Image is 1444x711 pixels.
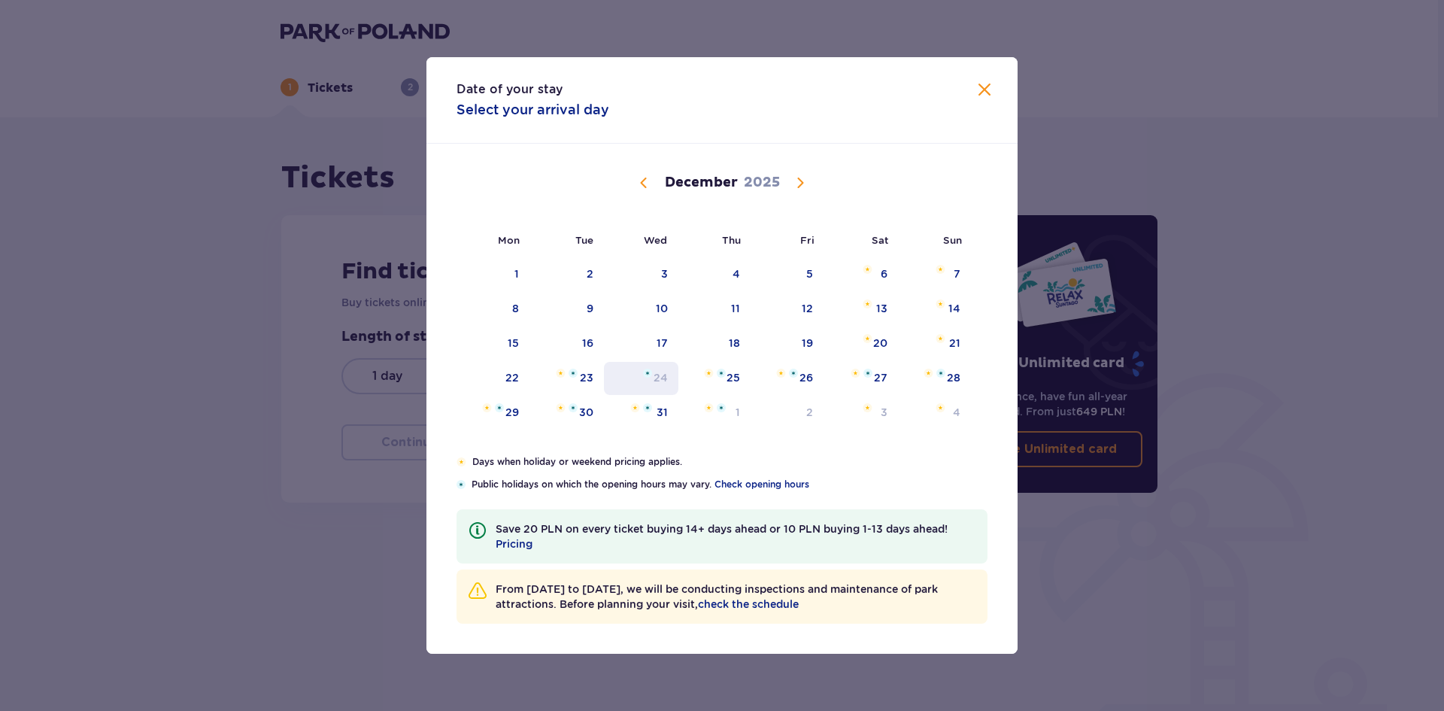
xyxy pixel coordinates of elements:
td: 4 [678,258,751,291]
td: Orange star20 [824,327,898,360]
td: Orange starBlue star28 [898,362,971,395]
td: 3 [604,258,678,291]
td: 1 [457,258,529,291]
button: Close [975,81,994,100]
td: Orange starBlue star29 [457,397,529,430]
p: Select your arrival day [457,101,609,119]
td: 17 [604,327,678,360]
div: 4 [953,405,960,420]
button: Next month [791,174,809,192]
div: 6 [881,266,887,281]
img: Blue star [936,369,945,378]
div: 23 [580,370,593,385]
img: Orange star [936,334,945,343]
div: 1 [736,405,740,420]
img: Blue star [717,403,726,412]
img: Orange star [863,299,872,308]
td: Orange star13 [824,293,898,326]
img: Orange star [704,369,714,378]
div: 10 [656,301,668,316]
div: 2 [587,266,593,281]
div: 20 [873,336,887,351]
div: 30 [579,405,593,420]
button: Previous month [635,174,653,192]
img: Orange star [936,403,945,412]
div: 31 [657,405,668,420]
div: 11 [731,301,740,316]
p: December [665,174,738,192]
p: 2025 [744,174,780,192]
img: Blue star [789,369,798,378]
div: 19 [802,336,813,351]
img: Blue star [643,369,652,378]
img: Orange star [556,369,566,378]
div: 8 [512,301,519,316]
div: 2 [806,405,813,420]
img: Orange star [936,299,945,308]
div: 4 [733,266,740,281]
div: 29 [505,405,519,420]
td: Orange starBlue star26 [751,362,824,395]
span: Pricing [496,536,532,551]
div: 22 [505,370,519,385]
td: 10 [604,293,678,326]
div: 27 [874,370,887,385]
img: Orange star [863,334,872,343]
td: Orange star4 [898,397,971,430]
p: Date of your stay [457,81,563,98]
p: Save 20 PLN on every ticket buying 14+ days ahead or 10 PLN buying 1-13 days ahead! [496,521,975,551]
div: 24 [654,370,668,385]
p: Days when holiday or weekend pricing applies. [472,455,987,469]
div: 25 [727,370,740,385]
td: 9 [529,293,604,326]
small: Thu [722,234,741,246]
td: 8 [457,293,529,326]
td: 5 [751,258,824,291]
img: Orange star [776,369,786,378]
td: Orange starBlue star31 [604,397,678,430]
img: Orange star [924,369,933,378]
td: Orange starBlue star27 [824,362,898,395]
td: Date not available. Wednesday, December 24, 2025 [604,362,678,395]
div: 1 [514,266,519,281]
td: 15 [457,327,529,360]
img: Blue star [569,369,578,378]
div: 9 [587,301,593,316]
img: Blue star [717,369,726,378]
div: 21 [949,336,960,351]
small: Mon [498,234,520,246]
div: 12 [802,301,813,316]
img: Blue star [495,403,504,412]
td: Orange star6 [824,258,898,291]
div: 16 [582,336,593,351]
div: 15 [508,336,519,351]
div: 3 [881,405,887,420]
div: 17 [657,336,668,351]
img: Orange star [863,403,872,412]
td: Orange starBlue star1 [678,397,751,430]
td: Orange starBlue star25 [678,362,751,395]
img: Blue star [457,480,466,489]
img: Blue star [643,403,652,412]
img: Orange star [556,403,566,412]
td: 12 [751,293,824,326]
td: 11 [678,293,751,326]
td: 16 [529,327,604,360]
td: 2 [751,397,824,430]
p: From [DATE] to [DATE], we will be conducting inspections and maintenance of park attractions. Bef... [496,582,975,612]
span: Check opening hours [714,478,809,491]
div: 7 [954,266,960,281]
div: 18 [729,336,740,351]
a: check the schedule [698,597,799,612]
img: Orange star [457,457,466,466]
p: Public holidays on which the opening hours may vary. [472,478,987,491]
img: Orange star [482,403,492,412]
td: Orange star3 [824,397,898,430]
img: Orange star [851,369,860,378]
small: Sun [943,234,962,246]
div: 3 [661,266,668,281]
td: Orange star14 [898,293,971,326]
img: Blue star [863,369,872,378]
div: 13 [876,301,887,316]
